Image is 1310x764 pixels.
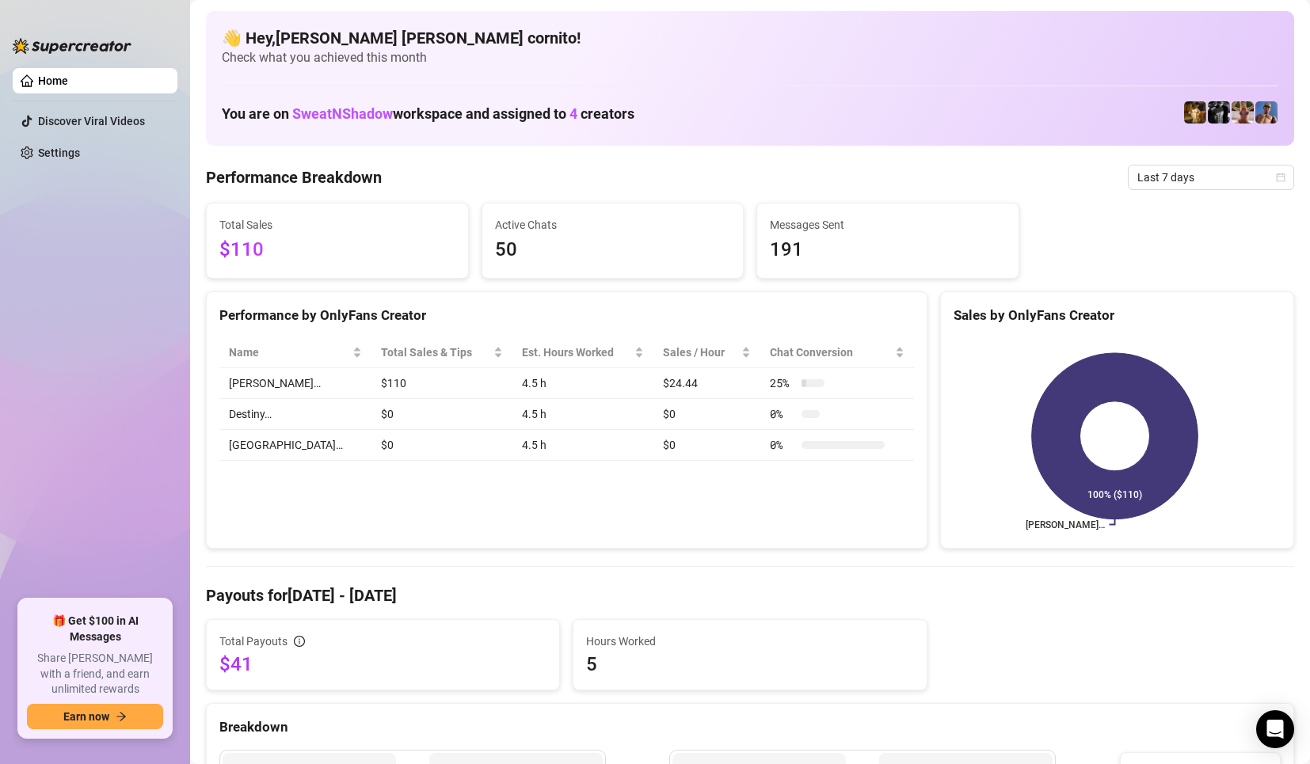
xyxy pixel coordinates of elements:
[1208,101,1230,124] img: Marvin
[381,344,489,361] span: Total Sales & Tips
[770,374,795,392] span: 25 %
[219,430,371,461] td: [GEOGRAPHIC_DATA]…
[13,38,131,54] img: logo-BBDzfeDw.svg
[219,716,1281,738] div: Breakdown
[219,652,546,677] span: $41
[653,399,760,430] td: $0
[522,344,632,361] div: Est. Hours Worked
[206,166,382,188] h4: Performance Breakdown
[653,368,760,399] td: $24.44
[1232,101,1254,124] img: Destiny
[229,344,349,361] span: Name
[27,651,163,697] span: Share [PERSON_NAME] with a friend, and earn unlimited rewards
[219,368,371,399] td: [PERSON_NAME]…
[292,105,393,122] span: SweatNShadow
[38,146,80,159] a: Settings
[954,305,1281,326] div: Sales by OnlyFans Creator
[63,710,109,723] span: Earn now
[653,430,760,461] td: $0
[760,337,913,368] th: Chat Conversion
[222,27,1278,49] h4: 👋 Hey, [PERSON_NAME] [PERSON_NAME] cornito !
[653,337,760,368] th: Sales / Hour
[371,430,512,461] td: $0
[495,216,731,234] span: Active Chats
[206,584,1294,606] h4: Payouts for [DATE] - [DATE]
[27,614,163,644] span: 🎁 Get $100 in AI Messages
[1184,101,1206,124] img: Marvin
[219,337,371,368] th: Name
[586,652,913,677] span: 5
[222,49,1278,67] span: Check what you achieved this month
[1255,101,1278,124] img: Dallas
[222,105,634,123] h1: You are on workspace and assigned to creators
[294,636,305,647] span: info-circle
[512,399,654,430] td: 4.5 h
[1137,165,1285,189] span: Last 7 days
[219,399,371,430] td: Destiny…
[569,105,577,122] span: 4
[371,368,512,399] td: $110
[586,633,913,650] span: Hours Worked
[116,711,127,722] span: arrow-right
[663,344,738,361] span: Sales / Hour
[219,633,288,650] span: Total Payouts
[770,344,891,361] span: Chat Conversion
[1256,710,1294,748] div: Open Intercom Messenger
[27,704,163,729] button: Earn nowarrow-right
[38,115,145,127] a: Discover Viral Videos
[219,305,914,326] div: Performance by OnlyFans Creator
[770,216,1006,234] span: Messages Sent
[495,235,731,265] span: 50
[219,216,455,234] span: Total Sales
[770,235,1006,265] span: 191
[371,337,512,368] th: Total Sales & Tips
[371,399,512,430] td: $0
[38,74,68,87] a: Home
[1025,519,1104,530] text: [PERSON_NAME]…
[770,436,795,454] span: 0 %
[219,235,455,265] span: $110
[512,430,654,461] td: 4.5 h
[770,405,795,423] span: 0 %
[512,368,654,399] td: 4.5 h
[1276,173,1285,182] span: calendar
